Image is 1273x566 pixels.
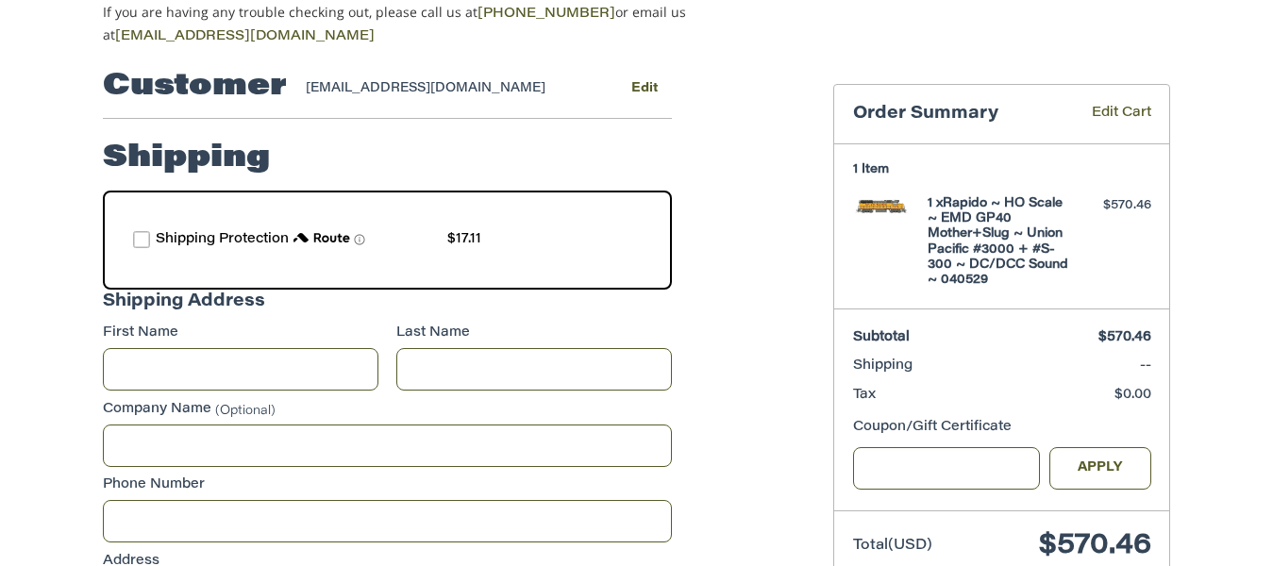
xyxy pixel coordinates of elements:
span: $0.00 [1114,389,1151,402]
span: Subtotal [853,331,910,344]
input: Gift Certificate or Coupon Code [853,447,1041,490]
h2: Customer [103,68,287,106]
span: Shipping [853,359,913,373]
span: -- [1140,359,1151,373]
div: route shipping protection selector element [133,221,642,259]
legend: Shipping Address [103,290,265,325]
h3: 1 Item [853,162,1151,177]
small: (Optional) [215,404,276,416]
button: Edit [616,75,672,102]
label: Company Name [103,400,672,420]
span: Total (USD) [853,539,932,553]
a: [EMAIL_ADDRESS][DOMAIN_NAME] [115,30,375,43]
button: Apply [1049,447,1151,490]
span: Learn more [354,234,365,245]
div: [EMAIL_ADDRESS][DOMAIN_NAME] [306,79,580,98]
span: $570.46 [1039,532,1151,560]
a: [PHONE_NUMBER] [477,8,615,21]
div: $570.46 [1077,196,1151,215]
p: If you are having any trouble checking out, please call us at or email us at [103,2,745,47]
label: Last Name [396,324,672,343]
label: Phone Number [103,475,672,495]
span: Tax [853,389,876,402]
h2: Shipping [103,140,270,177]
div: $17.11 [447,230,481,250]
h4: 1 x Rapido ~ HO Scale ~ EMD GP40 Mother+Slug ~ Union Pacific #3000 + #S-300 ~ DC/DCC Sound ~ 040529 [928,196,1072,289]
div: Coupon/Gift Certificate [853,418,1151,438]
a: Edit Cart [1064,104,1151,125]
span: $570.46 [1098,331,1151,344]
h3: Order Summary [853,104,1064,125]
label: First Name [103,324,378,343]
span: Shipping Protection [156,233,289,246]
